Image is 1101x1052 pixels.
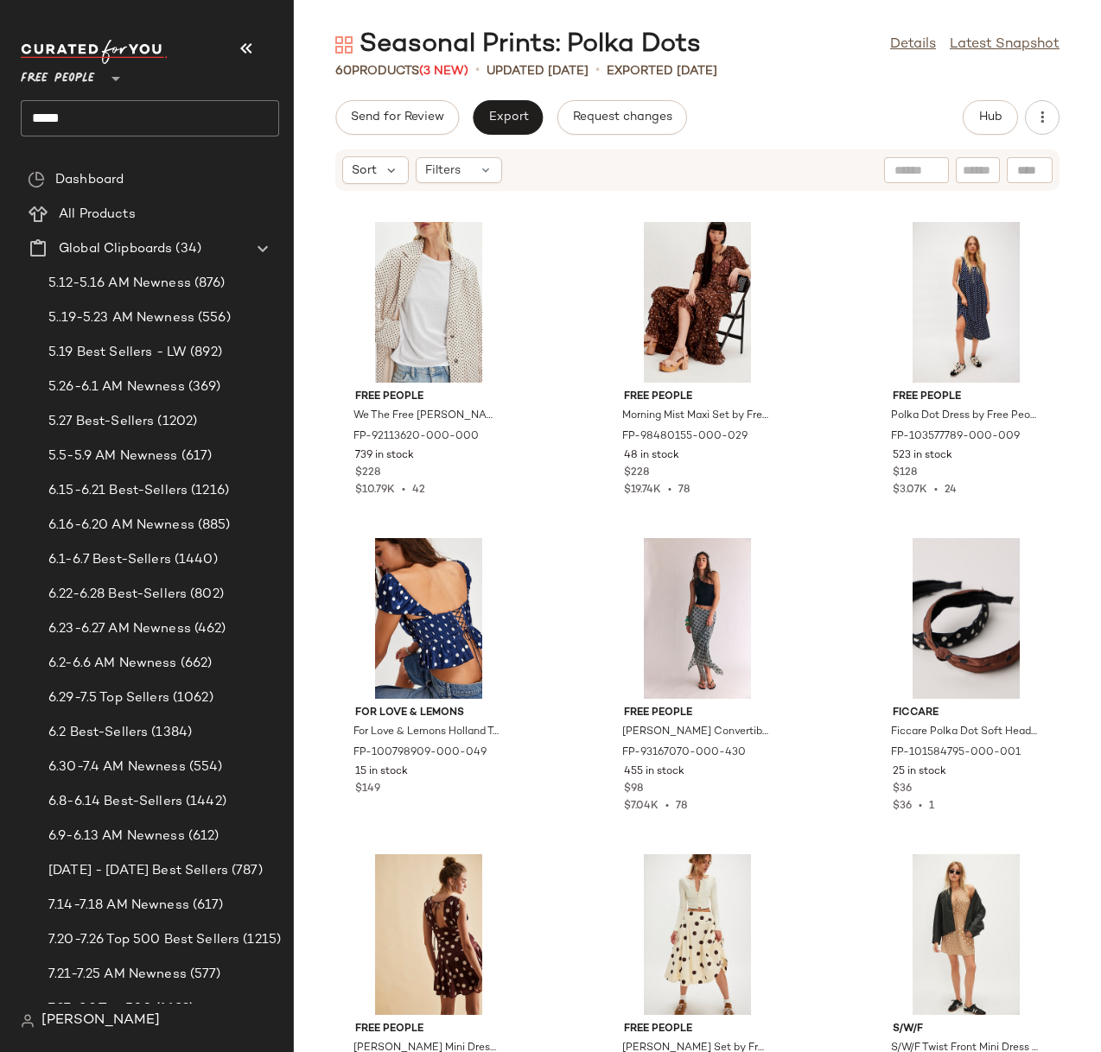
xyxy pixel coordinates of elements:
[624,466,649,481] span: $228
[228,861,263,881] span: (787)
[893,485,927,496] span: $3.07K
[624,764,684,780] span: 455 in stock
[187,343,222,363] span: (892)
[624,390,771,405] span: Free People
[55,170,124,190] span: Dashboard
[187,965,221,985] span: (577)
[893,448,952,464] span: 523 in stock
[622,745,746,761] span: FP-93167070-000-430
[879,854,1053,1015] img: 99563454_029_a
[59,205,136,225] span: All Products
[41,1011,160,1031] span: [PERSON_NAME]
[48,654,177,674] span: 6.2-6.6 AM Newness
[624,782,643,797] span: $98
[893,1022,1040,1037] span: S/W/F
[48,585,187,605] span: 6.22-6.28 Best-Sellers
[678,485,690,496] span: 78
[21,59,95,90] span: Free People
[355,466,380,481] span: $228
[48,792,182,812] span: 6.8-6.14 Best-Sellers
[355,706,502,721] span: For Love & Lemons
[912,801,929,812] span: •
[891,429,1020,445] span: FP-103577789-000-009
[148,723,192,743] span: (1384)
[676,801,687,812] span: 78
[945,485,957,496] span: 24
[622,429,748,445] span: FP-98480155-000-029
[557,100,687,135] button: Request changes
[178,447,213,466] span: (617)
[879,538,1053,699] img: 101584795_001_0
[891,725,1038,740] span: Ficcare Polka Dot Soft Headband at Free People in Black
[610,538,785,699] img: 93167070_430_e
[353,725,500,740] span: For Love & Lemons Holland Top at Free People in Blue, Size: XS
[595,60,600,81] span: •
[152,999,194,1019] span: (1182)
[624,1022,771,1037] span: Free People
[48,757,186,777] span: 6.30-7.4 AM Newness
[21,1014,35,1028] img: svg%3e
[419,65,468,78] span: (3 New)
[355,1022,502,1037] span: Free People
[172,239,201,259] span: (34)
[48,688,169,708] span: 6.29-7.5 Top Sellers
[335,62,468,80] div: Products
[154,412,197,432] span: (1202)
[48,619,191,639] span: 6.23-6.27 AM Newness
[335,65,352,78] span: 60
[412,485,425,496] span: 42
[28,171,45,188] img: svg%3e
[177,654,213,674] span: (662)
[624,485,661,496] span: $19.74K
[355,448,414,464] span: 739 in stock
[893,706,1040,721] span: Ficcare
[48,930,239,950] span: 7.20-7.26 Top 500 Best Sellers
[355,485,395,496] span: $10.79K
[48,861,228,881] span: [DATE] - [DATE] Best Sellers
[353,429,479,445] span: FP-92113620-000-000
[335,100,459,135] button: Send for Review
[893,764,946,780] span: 25 in stock
[350,111,444,124] span: Send for Review
[169,688,213,708] span: (1062)
[335,28,701,62] div: Seasonal Prints: Polka Dots
[341,538,516,699] img: 100798909_049_a
[891,409,1038,424] span: Polka Dot Dress by Free People in Black, Size: M
[353,745,487,761] span: FP-100798909-000-049
[191,274,226,294] span: (876)
[48,999,152,1019] span: 7.27-8.2 Top 500
[893,390,1040,405] span: Free People
[893,801,912,812] span: $36
[353,409,500,424] span: We The Free [PERSON_NAME] Duster Jacket by Free People, Size: L
[475,60,480,81] span: •
[572,111,672,124] span: Request changes
[48,412,154,432] span: 5.27 Best-Sellers
[191,619,226,639] span: (462)
[978,111,1002,124] span: Hub
[355,764,408,780] span: 15 in stock
[355,390,502,405] span: Free People
[610,222,785,383] img: 98480155_029_a
[48,343,187,363] span: 5.19 Best Sellers - LW
[21,40,168,64] img: cfy_white_logo.C9jOOHJF.svg
[425,162,461,180] span: Filters
[59,239,172,259] span: Global Clipboards
[624,801,659,812] span: $7.04K
[661,485,678,496] span: •
[950,35,1060,55] a: Latest Snapshot
[610,854,785,1015] img: 101653012_011_a
[188,481,229,501] span: (1216)
[185,377,221,397] span: (369)
[927,485,945,496] span: •
[893,782,912,797] span: $36
[893,466,917,481] span: $128
[929,801,934,812] span: 1
[187,585,224,605] span: (802)
[473,100,543,135] button: Export
[659,801,676,812] span: •
[48,965,187,985] span: 7.21-7.25 AM Newness
[186,757,223,777] span: (554)
[487,111,528,124] span: Export
[341,222,516,383] img: 92113620_000_d
[352,162,377,180] span: Sort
